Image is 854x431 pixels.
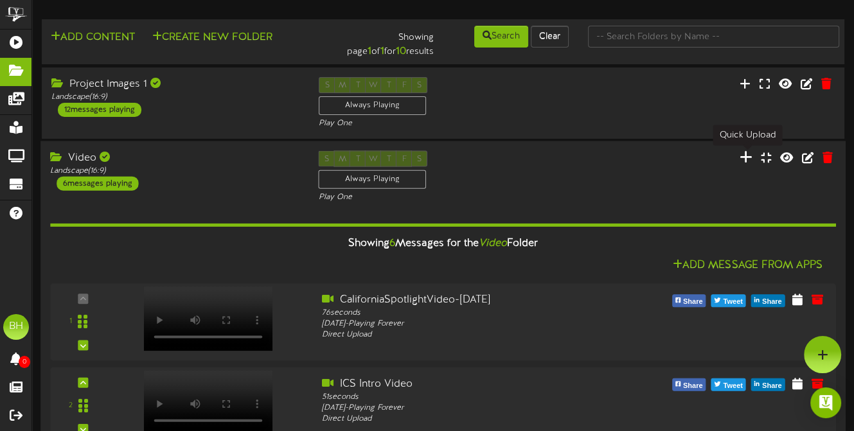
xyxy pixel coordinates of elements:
[51,92,299,103] div: Landscape ( 16:9 )
[322,319,630,330] div: [DATE] - Playing Forever
[479,238,507,249] i: Video
[50,151,299,166] div: Video
[681,295,706,310] span: Share
[322,377,630,392] div: ICS Intro Video
[751,378,785,391] button: Share
[531,26,569,48] button: Clear
[148,30,276,46] button: Create New Folder
[588,26,839,48] input: -- Search Folders by Name --
[389,238,395,249] span: 6
[368,46,371,57] strong: 1
[319,170,427,189] div: Always Playing
[322,392,630,403] div: 51 seconds
[19,356,30,368] span: 0
[322,308,630,319] div: 76 seconds
[380,46,384,57] strong: 1
[51,77,299,92] div: Project Images 1
[720,295,745,310] span: Tweet
[322,330,630,341] div: Direct Upload
[57,177,138,191] div: 6 messages playing
[3,314,29,340] div: BH
[474,26,528,48] button: Search
[681,379,706,393] span: Share
[672,378,706,391] button: Share
[396,46,406,57] strong: 10
[711,378,746,391] button: Tweet
[319,192,567,203] div: Play One
[669,258,826,274] button: Add Message From Apps
[672,295,706,308] button: Share
[40,230,846,258] div: Showing Messages for the Folder
[760,379,785,393] span: Share
[308,24,443,59] div: Showing page of for results
[319,96,426,115] div: Always Playing
[58,103,141,117] div: 12 messages playing
[810,387,841,418] div: Open Intercom Messenger
[319,118,567,129] div: Play One
[711,295,746,308] button: Tweet
[751,295,785,308] button: Share
[322,293,630,308] div: CaliforniaSpotlightVideo-[DATE]
[760,295,785,310] span: Share
[322,414,630,425] div: Direct Upload
[322,403,630,414] div: [DATE] - Playing Forever
[50,166,299,177] div: Landscape ( 16:9 )
[720,379,745,393] span: Tweet
[47,30,139,46] button: Add Content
